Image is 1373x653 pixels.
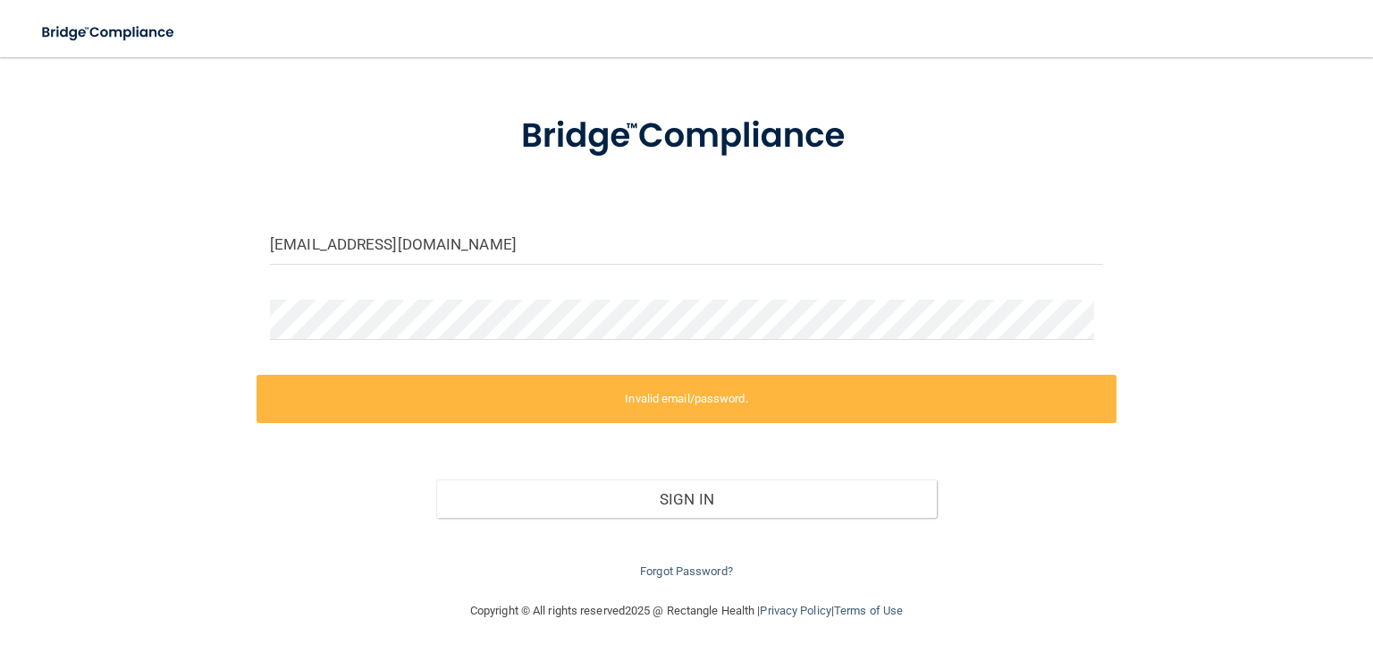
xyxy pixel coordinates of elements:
a: Forgot Password? [640,564,733,578]
a: Privacy Policy [760,604,830,617]
button: Sign In [436,479,936,519]
img: bridge_compliance_login_screen.278c3ca4.svg [27,14,191,51]
label: Invalid email/password. [257,375,1116,423]
a: Terms of Use [834,604,903,617]
img: bridge_compliance_login_screen.278c3ca4.svg [485,91,889,182]
div: Copyright © All rights reserved 2025 @ Rectangle Health | | [360,582,1013,640]
input: Email [270,225,1103,265]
